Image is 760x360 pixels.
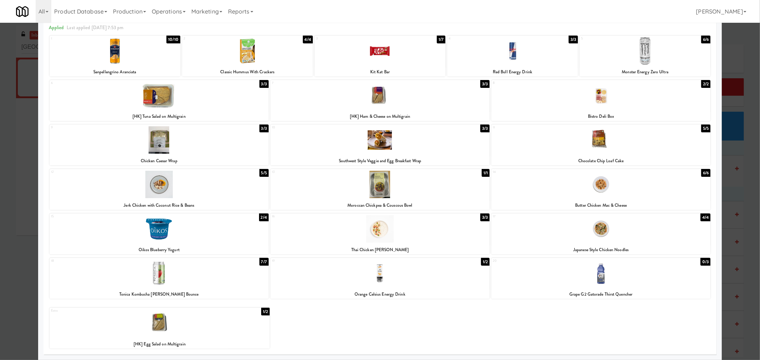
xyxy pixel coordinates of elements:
[259,169,269,177] div: 5/5
[491,290,710,299] div: Grape G2 Gatorade Thirst Quencher
[272,112,488,121] div: [HK] Ham & Cheese on Multigrain
[16,5,29,18] img: Micromart
[701,80,710,88] div: 2/2
[437,36,445,43] div: 1/7
[50,201,269,210] div: Jerk Chicken with Coconut Rice & Beans
[182,36,313,76] div: 24/4Classic Hummus With Crackers
[491,169,710,210] div: 146/6Butter Chicken Mac & Cheese
[491,201,710,210] div: Butter Chicken Mac & Cheese
[51,213,159,219] div: 15
[51,157,268,165] div: Chicken Caesar Wrap
[303,36,313,43] div: 4/4
[270,290,490,299] div: Orange Celsius Energy Drink
[493,125,601,131] div: 11
[491,258,710,299] div: 200/3Grape G2 Gatorade Thirst Quencher
[447,36,578,76] div: 43/3Red Bull Energy Drink
[448,68,577,76] div: Red Bull Energy Drink
[272,125,380,131] div: 10
[50,258,269,299] div: 187/7Tonica Kombucha [PERSON_NAME] Bounce
[50,157,269,165] div: Chicken Caesar Wrap
[51,125,159,131] div: 9
[272,245,488,254] div: Thai Chicken [PERSON_NAME]
[51,169,159,175] div: 12
[580,68,710,76] div: Monster Energy Zero Ultra
[259,80,269,88] div: 3/3
[50,125,269,165] div: 93/3Chicken Caesar Wrap
[183,36,248,42] div: 2
[449,36,513,42] div: 4
[270,125,490,165] div: 103/3Southwest Style Veggie and Egg Breakfast Wrap
[51,68,179,76] div: Sanpellengrino Aranciata
[50,80,269,121] div: 63/3[HK] Tuna Salad on Multigrain
[270,169,490,210] div: 131/1Moroccan Chickpea & Couscous Bowl
[50,112,269,121] div: [HK] Tuna Salad on Multigrain
[51,201,268,210] div: Jerk Chicken with Coconut Rice & Beans
[50,245,269,254] div: Oikos Blueberry Yogurt
[259,125,269,132] div: 3/3
[51,290,268,299] div: Tonica Kombucha [PERSON_NAME] Bounce
[493,169,601,175] div: 14
[51,258,159,264] div: 18
[272,157,488,165] div: Southwest Style Veggie and Egg Breakfast Wrap
[492,290,709,299] div: Grape G2 Gatorade Thirst Quencher
[50,68,180,76] div: Sanpellengrino Aranciata
[51,80,159,86] div: 6
[259,213,269,221] div: 2/4
[492,112,709,121] div: Bistro Deli Box
[315,68,445,76] div: Kit Kat Bar
[51,112,268,121] div: [HK] Tuna Salad on Multigrain
[51,308,160,314] div: Extra
[51,36,115,42] div: 1
[50,308,270,349] div: Extra1/2[HK] Egg Salad on Multigrain
[569,36,578,43] div: 3/3
[480,213,490,221] div: 3/3
[316,68,444,76] div: Kit Kat Bar
[166,36,180,43] div: 10/10
[581,36,645,42] div: 5
[270,201,490,210] div: Moroccan Chickpea & Couscous Bowl
[480,125,490,132] div: 3/3
[50,213,269,254] div: 152/4Oikos Blueberry Yogurt
[272,258,380,264] div: 19
[492,201,709,210] div: Butter Chicken Mac & Cheese
[316,36,380,42] div: 3
[492,157,709,165] div: Chocolate Chip Loaf Cake
[270,112,490,121] div: [HK] Ham & Cheese on Multigrain
[259,258,269,266] div: 7/7
[491,80,710,121] div: 82/2Bistro Deli Box
[701,169,710,177] div: 6/6
[315,36,445,76] div: 31/7Kit Kat Bar
[493,258,601,264] div: 20
[493,213,601,219] div: 17
[491,157,710,165] div: Chocolate Chip Loaf Cake
[182,68,313,76] div: Classic Hummus With Crackers
[270,80,490,121] div: 73/3[HK] Ham & Cheese on Multigrain
[50,290,269,299] div: Tonica Kombucha [PERSON_NAME] Bounce
[700,258,710,266] div: 0/3
[272,201,488,210] div: Moroccan Chickpea & Couscous Bowl
[491,112,710,121] div: Bistro Deli Box
[482,169,490,177] div: 1/1
[50,340,270,349] div: [HK] Egg Salad on Multigrain
[491,125,710,165] div: 115/5Chocolate Chip Loaf Cake
[270,258,490,299] div: 191/2Orange Celsius Energy Drink
[493,80,601,86] div: 8
[49,24,64,31] span: Applied
[480,80,490,88] div: 3/3
[261,308,270,316] div: 1/2
[272,213,380,219] div: 16
[272,80,380,86] div: 7
[491,245,710,254] div: Japanese Style Chicken Noodles
[50,169,269,210] div: 125/5Jerk Chicken with Coconut Rice & Beans
[492,245,709,254] div: Japanese Style Chicken Noodles
[51,245,268,254] div: Oikos Blueberry Yogurt
[50,36,180,76] div: 110/10Sanpellengrino Aranciata
[701,125,710,132] div: 5/5
[67,24,123,31] span: Last applied [DATE] 7:53 pm
[701,36,710,43] div: 6/6
[272,169,380,175] div: 13
[270,157,490,165] div: Southwest Style Veggie and Egg Breakfast Wrap
[491,213,710,254] div: 174/4Japanese Style Chicken Noodles
[580,36,710,76] div: 56/6Monster Energy Zero Ultra
[447,68,578,76] div: Red Bull Energy Drink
